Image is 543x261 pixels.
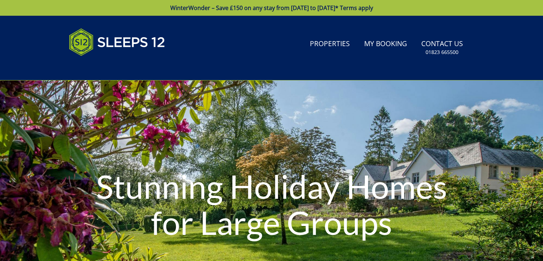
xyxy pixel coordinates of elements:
a: My Booking [361,36,410,52]
a: Contact Us01823 665500 [418,36,466,59]
img: Sleeps 12 [69,24,165,60]
small: 01823 665500 [426,49,458,56]
iframe: Customer reviews powered by Trustpilot [65,64,140,70]
a: Properties [307,36,353,52]
h1: Stunning Holiday Homes for Large Groups [81,154,462,255]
